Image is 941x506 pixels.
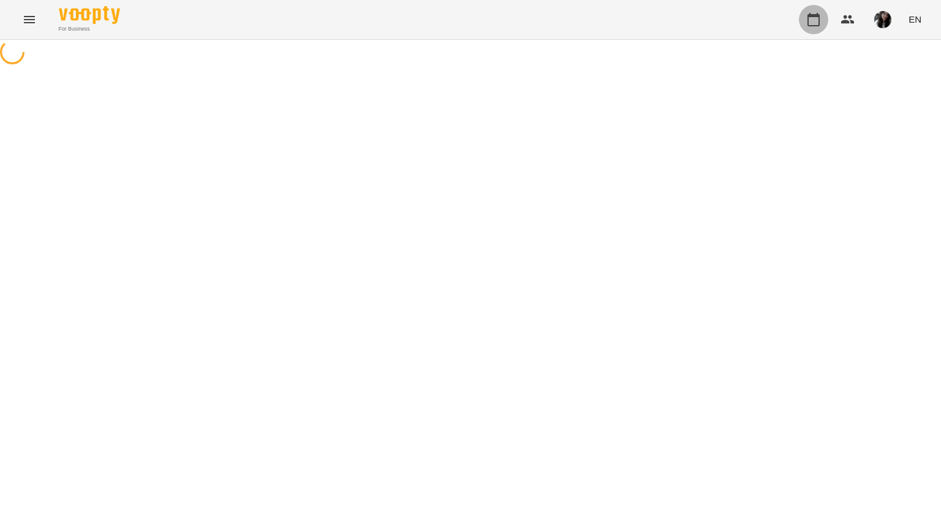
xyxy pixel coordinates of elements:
img: Voopty Logo [59,6,120,24]
button: EN [904,8,926,31]
span: EN [909,13,921,26]
span: For Business [59,25,120,33]
button: Menu [15,5,44,34]
img: d9ea9a7fe13608e6f244c4400442cb9c.jpg [874,11,891,28]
